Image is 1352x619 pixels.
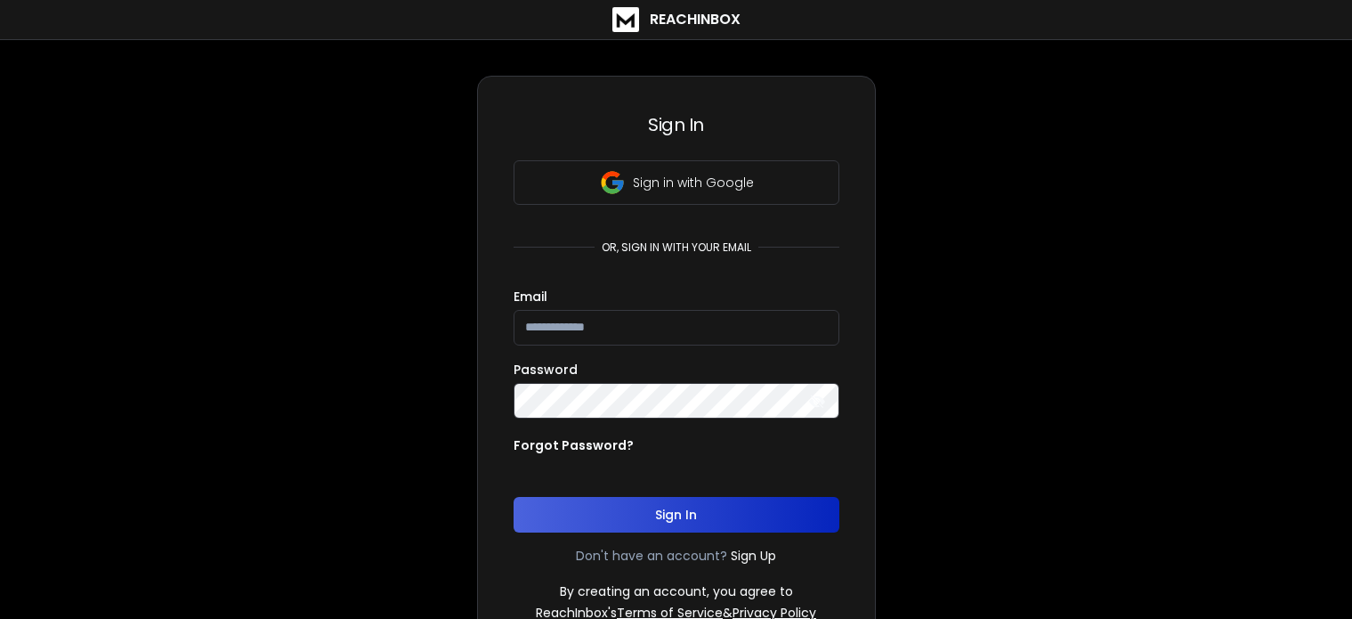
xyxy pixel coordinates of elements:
a: ReachInbox [612,7,741,32]
button: Sign In [514,497,839,533]
button: Sign in with Google [514,160,839,205]
p: Don't have an account? [576,547,727,565]
p: Forgot Password? [514,436,634,454]
label: Password [514,363,578,376]
label: Email [514,290,547,303]
p: Sign in with Google [633,174,754,191]
p: By creating an account, you agree to [560,582,793,600]
img: logo [612,7,639,32]
h1: ReachInbox [650,9,741,30]
a: Sign Up [731,547,776,565]
p: or, sign in with your email [595,240,758,255]
h3: Sign In [514,112,839,137]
